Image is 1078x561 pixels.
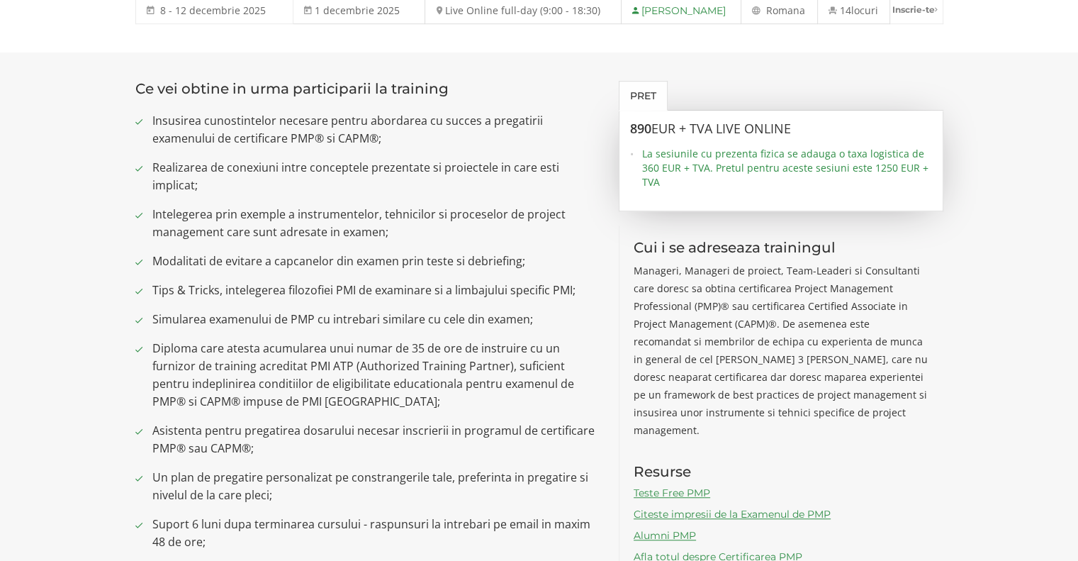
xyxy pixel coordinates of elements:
[152,422,598,457] span: Asistenta pentru pregatirea dosarului necesar inscrierii in programul de certificare PMP® sau CAPM®;
[135,81,598,96] h3: Ce vei obtine in urma participarii la training
[634,487,710,499] a: Teste Free PMP
[630,122,932,136] h3: 890
[651,120,791,137] span: EUR + TVA LIVE ONLINE
[634,240,929,255] h3: Cui i se adreseaza trainingul
[152,282,598,299] span: Tips & Tricks, intelegerea filozofiei PMI de examinare si a limbajului specific PMI;
[778,4,805,17] span: mana
[766,4,778,17] span: Ro
[152,112,598,148] span: Insusirea cunostintelor necesare pentru abordarea cu succes a pregatirii examenului de certificar...
[634,464,929,479] h3: Resurse
[642,147,932,189] span: La sesiunile cu prezenta fizica se adauga o taxa logistica de 360 EUR + TVA. Pretul pentru aceste...
[152,252,598,270] span: Modalitati de evitare a capcanelor din examen prin teste si debriefing;
[152,340,598,411] span: Diploma care atesta acumularea unui numar de 35 de ore de instruire cu un furnizor de training ac...
[634,508,831,521] a: Citeste impresii de la Examenul de PMP
[634,529,696,542] a: Alumni PMP
[152,159,598,194] span: Realizarea de conexiuni intre conceptele prezentate si proiectele in care esti implicat;
[152,469,598,504] span: Un plan de pregatire personalizat pe constrangerile tale, preferinta in pregatire si nivelul de l...
[152,206,598,241] span: Intelegerea prin exemple a instrumentelor, tehnicilor si proceselor de project management care su...
[851,4,878,17] span: locuri
[152,516,598,551] span: Suport 6 luni dupa terminarea cursului - raspunsuri la intrebari pe email in maxim 48 de ore;
[619,81,668,111] a: Pret
[160,4,266,17] span: 8 - 12 decembrie 2025
[634,262,929,439] p: Manageri, Manageri de proiect, Team-Leaderi si Consultanti care doresc sa obtina certificarea Pro...
[152,311,598,328] span: Simularea examenului de PMP cu intrebari similare cu cele din examen;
